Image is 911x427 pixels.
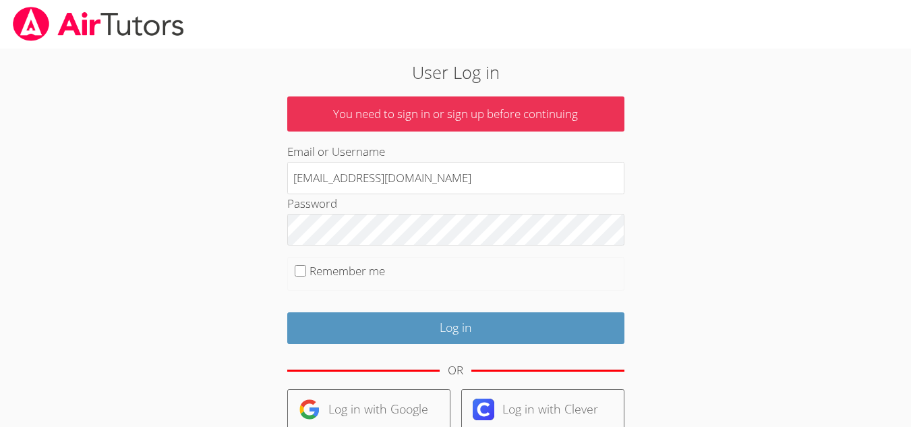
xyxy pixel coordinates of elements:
[448,361,463,380] div: OR
[11,7,185,41] img: airtutors_banner-c4298cdbf04f3fff15de1276eac7730deb9818008684d7c2e4769d2f7ddbe033.png
[210,59,702,85] h2: User Log in
[287,144,385,159] label: Email or Username
[299,399,320,420] img: google-logo-50288ca7cdecda66e5e0955fdab243c47b7ad437acaf1139b6f446037453330a.svg
[287,312,624,344] input: Log in
[287,96,624,132] p: You need to sign in or sign up before continuing
[473,399,494,420] img: clever-logo-6eab21bc6e7a338710f1a6ff85c0baf02591cd810cc4098c63d3a4b26e2feb20.svg
[287,196,337,211] label: Password
[310,263,385,279] label: Remember me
